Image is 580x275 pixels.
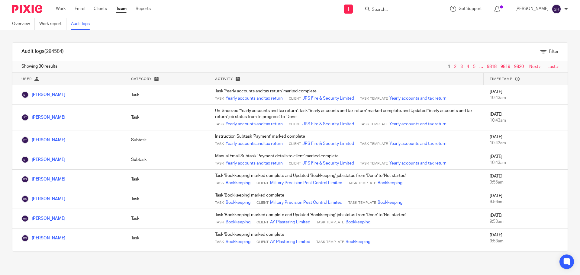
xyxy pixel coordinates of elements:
img: Sean Toomer [21,156,29,163]
span: Task [215,240,224,245]
a: [PERSON_NAME] [21,197,65,201]
span: Task Template [316,240,344,245]
span: Task [215,122,224,127]
img: svg%3E [552,4,561,14]
img: Ben Steele [21,195,29,203]
a: Bookkeeping [226,239,250,245]
a: Last » [547,65,559,69]
a: Yearly accounts and tax return [389,121,446,127]
a: 2 [454,65,456,69]
a: JPS Fire & Security Limited [302,95,354,101]
img: Ben Steele [21,215,29,222]
span: 1 [446,63,452,70]
div: 9:56am [490,179,562,185]
img: Sean Toomer [21,91,29,98]
a: [PERSON_NAME] [21,138,65,142]
span: Task [215,142,224,146]
span: Task Template [360,161,388,166]
a: 9818 [487,65,497,69]
span: Filter [549,50,559,54]
span: Client [256,200,269,205]
div: 9:53am [490,219,562,225]
td: [DATE] [484,130,568,150]
td: Task [125,170,209,189]
td: Task 'Bookkeeping' marked complete and Updated 'Bookkeeping' job status from 'Done' to 'Not started' [209,248,484,268]
a: Yearly accounts and tax return [226,95,283,101]
td: [DATE] [484,85,568,105]
img: Ben Steele [21,176,29,183]
p: [PERSON_NAME] [515,6,549,12]
td: Subtask [125,150,209,170]
td: Task [125,209,209,229]
span: Task [215,220,224,225]
td: Task 'Yearly accounts and tax return' marked complete [209,85,484,105]
span: Task Template [316,220,344,225]
span: Timestamp [490,77,512,81]
span: Task Template [348,181,376,186]
a: JPS Fire & Security Limited [302,121,354,127]
span: Task [215,200,224,205]
a: Military Precision Pest Control Limited [270,200,342,206]
div: 9:53am [490,238,562,244]
span: Client [289,96,301,101]
a: [PERSON_NAME] [21,93,65,97]
a: Team [116,6,127,12]
a: Bookkeeping [378,180,402,186]
a: Yearly accounts and tax return [389,160,446,166]
span: Client [289,161,301,166]
div: 10:43am [490,117,562,123]
a: AY Plastering Limited [270,219,310,225]
a: Yearly accounts and tax return [226,121,283,127]
a: Bookkeeping [346,239,370,245]
a: 3 [460,65,463,69]
a: AY Plastering Limited [270,239,310,245]
td: Task 'Bookkeeping' marked complete and Updated 'Bookkeeping' job status from 'Done' to 'Not started' [209,170,484,189]
span: Showing 30 results [21,63,57,69]
span: Task [215,161,224,166]
nav: pager [446,64,559,69]
span: Task Template [360,122,388,127]
a: Bookkeeping [346,219,370,225]
td: Task [125,85,209,105]
td: [DATE] [484,209,568,229]
td: Task 'Bookkeeping' marked complete [209,229,484,248]
a: 4 [467,65,469,69]
td: Instruction Subtask 'Payment' marked complete [209,130,484,150]
a: Reports [136,6,151,12]
a: 9820 [514,65,524,69]
td: Task [125,229,209,248]
a: 9819 [501,65,510,69]
span: Task [215,181,224,186]
a: Overview [12,18,35,30]
td: Subtask [125,130,209,150]
a: [PERSON_NAME] [21,177,65,181]
td: [DATE] [484,170,568,189]
td: [DATE] [484,105,568,130]
img: Sean Toomer [21,114,29,121]
a: Yearly accounts and tax return [226,160,283,166]
span: Client [256,220,269,225]
a: Next › [529,65,540,69]
a: Military Precision Pest Control Limited [270,180,342,186]
span: Task Template [360,142,388,146]
span: Task [215,96,224,101]
a: 5 [473,65,475,69]
img: Ben Steele [21,235,29,242]
a: Audit logs [71,18,94,30]
div: 9:56am [490,199,562,205]
td: [DATE] [484,150,568,170]
div: 10:43am [490,160,562,166]
span: Get Support [459,7,482,11]
span: Client [256,181,269,186]
a: Bookkeeping [226,219,250,225]
span: … [478,63,485,70]
td: Task 'Bookkeeping' marked complete and Updated 'Bookkeeping' job status from 'Done' to 'Not started' [209,209,484,229]
a: [PERSON_NAME] [21,115,65,120]
td: [DATE] [484,248,568,268]
td: [DATE] [484,229,568,248]
a: Bookkeeping [378,200,402,206]
td: [DATE] [484,189,568,209]
span: Task Template [360,96,388,101]
a: Bookkeeping [226,180,250,186]
a: Email [75,6,85,12]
